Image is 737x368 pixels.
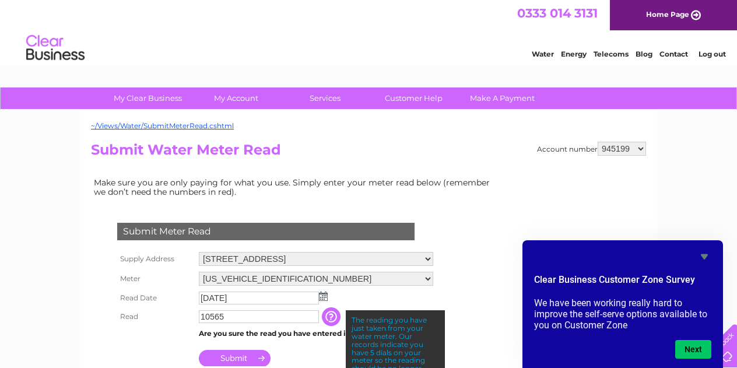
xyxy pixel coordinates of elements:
a: Blog [636,50,652,58]
a: Make A Payment [454,87,550,109]
input: Submit [199,350,271,366]
a: Telecoms [594,50,629,58]
th: Read [114,307,196,326]
img: ... [319,292,328,301]
h2: Submit Water Meter Read [91,142,646,164]
div: Submit Meter Read [117,223,415,240]
a: Customer Help [366,87,462,109]
th: Read Date [114,289,196,307]
h2: Clear Business Customer Zone Survey [534,273,711,293]
div: Clear Business is a trading name of Verastar Limited (registered in [GEOGRAPHIC_DATA] No. 3667643... [94,6,645,57]
a: My Account [188,87,285,109]
a: Contact [659,50,688,58]
td: Are you sure the read you have entered is correct? [196,326,436,341]
a: Water [532,50,554,58]
a: 0333 014 3131 [517,6,598,20]
a: Energy [561,50,587,58]
input: Information [322,307,343,326]
th: Supply Address [114,249,196,269]
p: We have been working really hard to improve the self-serve options available to you on Customer Zone [534,297,711,331]
td: Make sure you are only paying for what you use. Simply enter your meter read below (remember we d... [91,175,499,199]
button: Next question [675,340,711,359]
a: Log out [699,50,726,58]
th: Meter [114,269,196,289]
div: Account number [537,142,646,156]
div: Clear Business Customer Zone Survey [534,250,711,359]
a: My Clear Business [100,87,196,109]
img: logo.png [26,30,85,66]
a: Services [277,87,373,109]
a: ~/Views/Water/SubmitMeterRead.cshtml [91,121,234,130]
button: Hide survey [697,250,711,264]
